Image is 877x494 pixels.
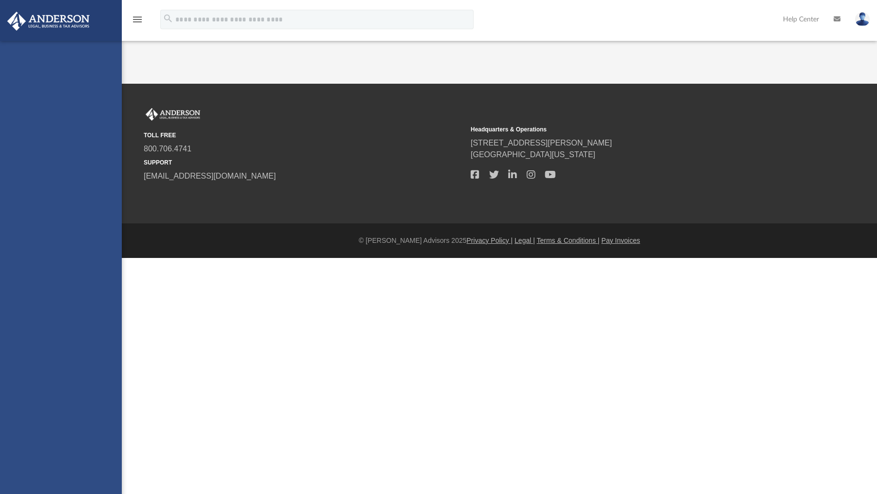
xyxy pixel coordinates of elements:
[132,14,143,25] i: menu
[144,172,276,180] a: [EMAIL_ADDRESS][DOMAIN_NAME]
[467,237,513,244] a: Privacy Policy |
[515,237,535,244] a: Legal |
[122,236,877,246] div: © [PERSON_NAME] Advisors 2025
[144,145,191,153] a: 800.706.4741
[471,150,595,159] a: [GEOGRAPHIC_DATA][US_STATE]
[4,12,93,31] img: Anderson Advisors Platinum Portal
[132,18,143,25] a: menu
[144,158,464,167] small: SUPPORT
[144,108,202,121] img: Anderson Advisors Platinum Portal
[601,237,640,244] a: Pay Invoices
[855,12,870,26] img: User Pic
[537,237,600,244] a: Terms & Conditions |
[471,139,612,147] a: [STREET_ADDRESS][PERSON_NAME]
[144,131,464,140] small: TOLL FREE
[471,125,791,134] small: Headquarters & Operations
[163,13,173,24] i: search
